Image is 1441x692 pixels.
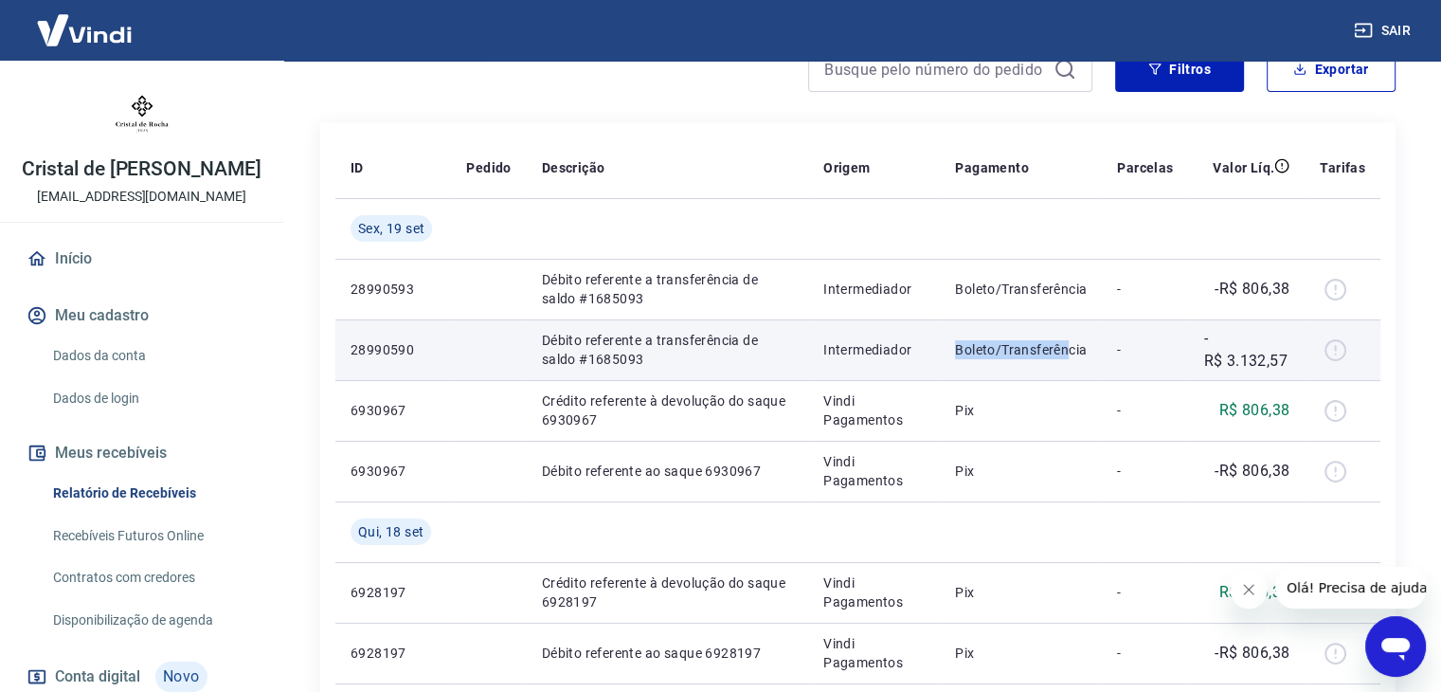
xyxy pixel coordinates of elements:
[542,331,793,369] p: Débito referente a transferência de saldo #1685093
[358,522,423,541] span: Qui, 18 set
[955,583,1087,602] p: Pix
[824,55,1046,83] input: Busque pelo número do pedido
[466,158,511,177] p: Pedido
[45,601,261,640] a: Disponibilização de agenda
[955,462,1087,481] p: Pix
[1117,583,1173,602] p: -
[542,270,793,308] p: Débito referente a transferência de saldo #1685093
[1117,158,1173,177] p: Parcelas
[1219,581,1290,604] p: R$ 806,38
[955,158,1029,177] p: Pagamento
[1215,278,1289,300] p: -R$ 806,38
[955,340,1087,359] p: Boleto/Transferência
[37,187,246,207] p: [EMAIL_ADDRESS][DOMAIN_NAME]
[823,158,870,177] p: Origem
[11,13,159,28] span: Olá! Precisa de ajuda?
[1230,571,1268,609] iframe: Fechar mensagem
[1117,401,1173,420] p: -
[955,280,1087,299] p: Boleto/Transferência
[23,1,146,59] img: Vindi
[1365,616,1426,677] iframe: Botão para abrir a janela de mensagens
[22,159,261,179] p: Cristal de [PERSON_NAME]
[823,634,925,672] p: Vindi Pagamentos
[1320,158,1365,177] p: Tarifas
[351,340,436,359] p: 28990590
[23,295,261,337] button: Meu cadastro
[542,644,793,663] p: Débito referente ao saque 6928197
[1267,46,1396,92] button: Exportar
[1213,158,1274,177] p: Valor Líq.
[955,401,1087,420] p: Pix
[542,392,793,429] p: Crédito referente à devolução do saque 6930967
[823,574,925,611] p: Vindi Pagamentos
[351,401,436,420] p: 6930967
[1215,642,1289,665] p: -R$ 806,38
[1275,567,1426,609] iframe: Mensagem da empresa
[1204,327,1290,373] p: -R$ 3.132,57
[542,574,793,611] p: Crédito referente à devolução do saque 6928197
[1350,13,1418,48] button: Sair
[55,664,140,690] span: Conta digital
[1219,399,1290,422] p: R$ 806,38
[351,158,364,177] p: ID
[45,474,261,513] a: Relatório de Recebíveis
[1115,46,1244,92] button: Filtros
[45,379,261,418] a: Dados de login
[358,219,424,238] span: Sex, 19 set
[351,644,436,663] p: 6928197
[45,337,261,375] a: Dados da conta
[1117,644,1173,663] p: -
[823,452,925,490] p: Vindi Pagamentos
[351,280,436,299] p: 28990593
[104,76,180,152] img: 9874327d-925f-4fc9-8f03-63dca71c5614.jpeg
[351,462,436,481] p: 6930967
[823,392,925,429] p: Vindi Pagamentos
[351,583,436,602] p: 6928197
[155,662,207,692] span: Novo
[1117,462,1173,481] p: -
[1117,340,1173,359] p: -
[955,644,1087,663] p: Pix
[823,340,925,359] p: Intermediador
[1215,460,1289,483] p: -R$ 806,38
[23,238,261,280] a: Início
[542,158,605,177] p: Descrição
[1117,280,1173,299] p: -
[45,517,261,555] a: Recebíveis Futuros Online
[45,558,261,597] a: Contratos com credores
[542,462,793,481] p: Débito referente ao saque 6930967
[823,280,925,299] p: Intermediador
[23,432,261,474] button: Meus recebíveis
